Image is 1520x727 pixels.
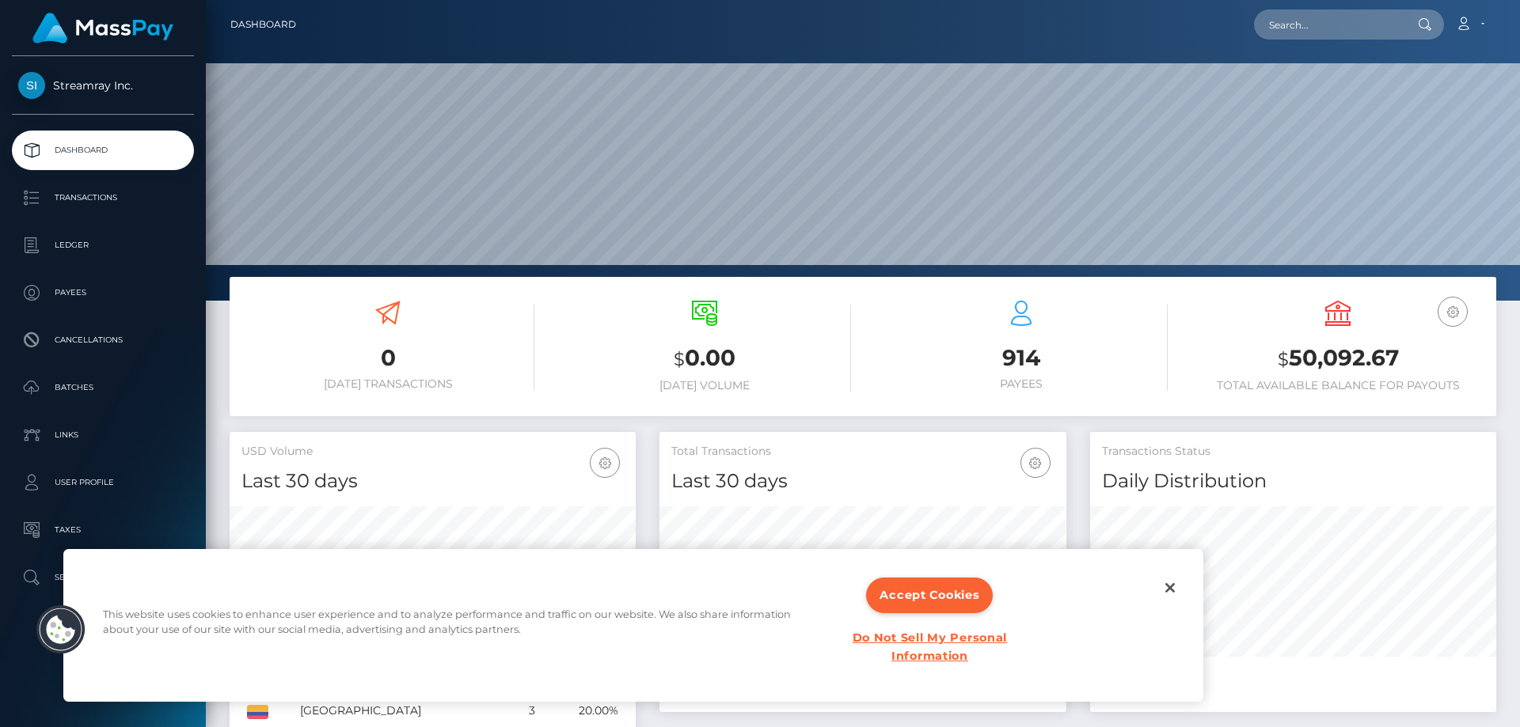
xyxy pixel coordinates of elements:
[63,549,1203,702] div: Privacy
[1102,444,1484,460] h5: Transactions Status
[63,549,1203,702] div: Cookie banner
[1153,570,1187,605] button: Close
[866,577,993,613] button: Accept Cookies
[558,379,851,392] h6: [DATE] Volume
[12,273,194,312] a: Payees
[241,343,534,373] h3: 0
[558,343,851,375] h3: 0.00
[875,343,1168,373] h3: 914
[36,604,86,655] button: Cookies
[230,8,296,41] a: Dashboard
[18,233,188,257] p: Ledger
[247,705,268,719] img: CO.png
[12,558,194,597] a: Search
[241,468,624,495] h4: Last 30 days
[12,78,194,93] span: Streamray Inc.
[12,225,194,265] a: Ledger
[18,186,188,210] p: Transactions
[18,376,188,399] p: Batches
[18,72,45,99] img: Streamray Inc.
[18,518,188,542] p: Taxes
[18,281,188,305] p: Payees
[1191,343,1484,375] h3: 50,092.67
[875,377,1168,391] h6: Payees
[1278,348,1289,370] small: $
[671,468,1054,495] h4: Last 30 days
[671,444,1054,460] h5: Total Transactions
[12,415,194,455] a: Links
[12,510,194,550] a: Taxes
[1102,468,1484,495] h4: Daily Distribution
[103,606,793,644] div: This website uses cookies to enhance user experience and to analyze performance and traffic on ou...
[241,444,624,460] h5: USD Volume
[32,13,173,44] img: MassPay Logo
[1191,379,1484,392] h6: Total Available Balance for Payouts
[815,621,1043,673] button: Do Not Sell My Personal Information
[12,178,194,218] a: Transactions
[12,131,194,170] a: Dashboard
[1254,9,1403,40] input: Search...
[12,320,194,360] a: Cancellations
[12,463,194,502] a: User Profile
[18,471,188,494] p: User Profile
[18,566,188,589] p: Search
[674,348,685,370] small: $
[18,328,188,352] p: Cancellations
[241,377,534,391] h6: [DATE] Transactions
[12,368,194,407] a: Batches
[18,423,188,447] p: Links
[1106,686,1480,702] div: Last hours
[18,138,188,162] p: Dashboard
